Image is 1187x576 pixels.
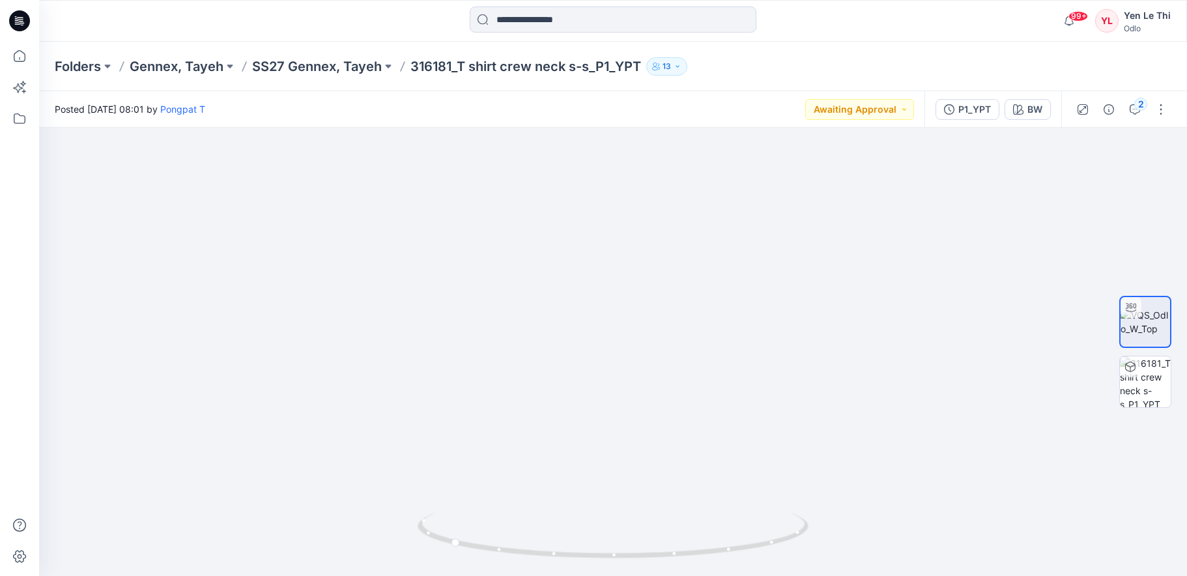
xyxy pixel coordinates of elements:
[276,27,951,576] img: eyJhbGciOiJIUzI1NiIsImtpZCI6IjAiLCJzbHQiOiJzZXMiLCJ0eXAiOiJKV1QifQ.eyJkYXRhIjp7InR5cGUiOiJzdG9yYW...
[55,57,101,76] a: Folders
[1124,23,1171,33] div: Odlo
[410,57,641,76] p: 316181_T shirt crew neck s-s_P1_YPT
[55,102,205,116] span: Posted [DATE] 08:01 by
[1027,102,1042,117] div: BW
[1134,98,1147,111] div: 2
[1098,99,1119,120] button: Details
[646,57,687,76] button: 13
[958,102,991,117] div: P1_YPT
[936,99,999,120] button: P1_YPT
[160,104,205,115] a: Pongpat T
[130,57,223,76] a: Gennex, Tayeh
[663,59,671,74] p: 13
[1120,356,1171,407] img: 316181_T shirt crew neck s-s_P1_YPT BW
[1068,11,1088,22] span: 99+
[1121,308,1170,336] img: VQS_Odlo_W_Top
[1095,9,1119,33] div: YL
[1124,8,1171,23] div: Yen Le Thi
[252,57,382,76] a: SS27 Gennex, Tayeh
[1005,99,1051,120] button: BW
[1124,99,1145,120] button: 2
